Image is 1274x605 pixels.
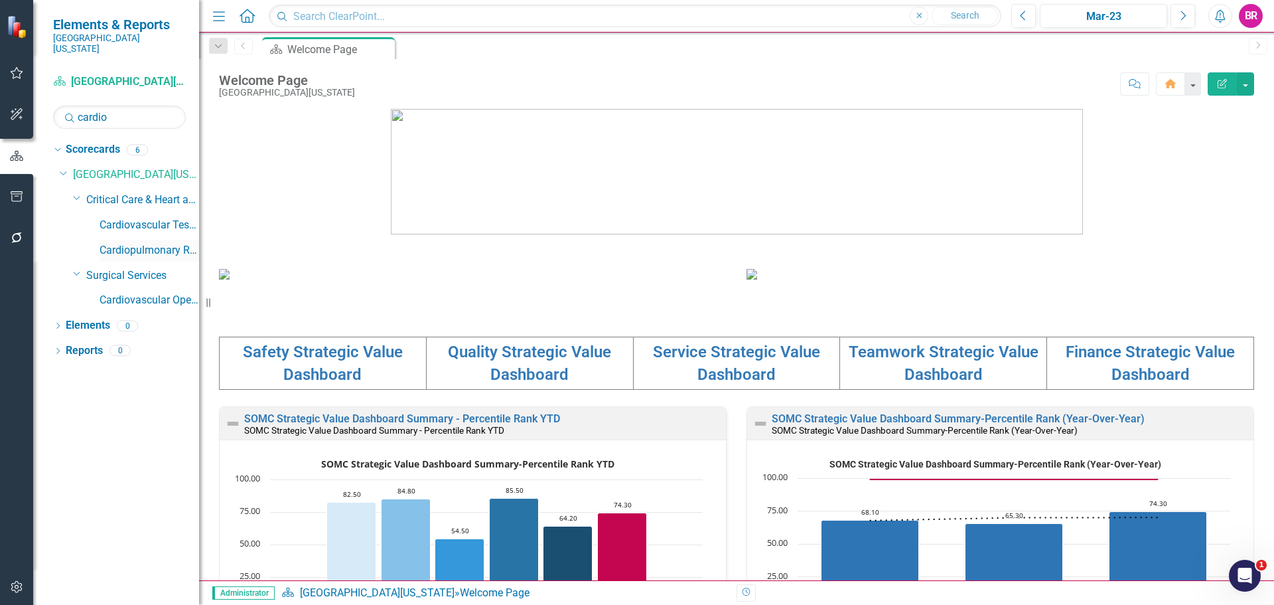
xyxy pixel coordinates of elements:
a: Service Strategic Value Dashboard [653,343,820,384]
a: Critical Care & Heart and Vascular Services [86,193,199,208]
button: Mar-23 [1040,4,1167,28]
a: SOMC Strategic Value Dashboard Summary - Percentile Rank YTD [244,412,560,425]
a: Quality Strategic Value Dashboard [448,343,611,384]
a: Elements [66,318,110,333]
g: Goal, series 2 of 3. Line with 3 data points. [867,477,1161,482]
text: SOMC Strategic Value Dashboard Summary-Percentile Rank (Year-Over-Year) [829,459,1161,470]
input: Search Below... [53,106,186,129]
img: Not Defined [225,416,241,432]
text: 25.00 [240,570,260,582]
small: SOMC Strategic Value Dashboard Summary-Percentile Rank (Year-Over-Year) [772,425,1078,436]
text: 84.80 [397,486,415,495]
small: [GEOGRAPHIC_DATA][US_STATE] [53,33,186,54]
text: 64.20 [559,513,577,523]
div: Mar-23 [1044,9,1163,25]
text: 100.00 [235,472,260,484]
text: 75.00 [240,505,260,517]
a: Cardiopulmonary Rehab [100,243,199,258]
text: 50.00 [767,537,788,549]
a: Safety Strategic Value Dashboard [243,343,403,384]
div: 0 [109,345,131,357]
text: 74.30 [614,500,632,509]
a: Cardiovascular Operating Room [100,293,199,308]
div: Welcome Page [460,586,530,599]
text: 74.30 [1149,499,1167,508]
text: 68.10 [861,507,879,517]
div: 0 [117,320,138,331]
text: 85.50 [506,485,524,495]
a: Teamwork Strategic Value Dashboard [849,343,1038,384]
div: [GEOGRAPHIC_DATA][US_STATE] [219,88,355,98]
text: 100.00 [762,471,788,483]
a: Surgical Services [86,268,199,284]
text: 54.50 [451,526,469,535]
text: SOMC Strategic Value Dashboard Summary-Percentile Rank YTD [321,458,614,470]
a: Cardiovascular Testing [100,218,199,233]
span: Elements & Reports [53,17,186,33]
img: download%20somc%20logo%20v2.png [391,109,1083,234]
button: Search [932,7,998,25]
small: SOMC Strategic Value Dashboard Summary - Percentile Rank YTD [244,425,504,436]
a: Scorecards [66,142,120,157]
img: Not Defined [752,416,768,432]
text: 65.30 [1005,511,1023,520]
span: Administrator [212,586,275,600]
text: 50.00 [240,537,260,549]
a: [GEOGRAPHIC_DATA][US_STATE] [53,74,186,90]
div: Welcome Page [287,41,391,58]
a: [GEOGRAPHIC_DATA][US_STATE] [300,586,455,599]
a: Finance Strategic Value Dashboard [1066,343,1235,384]
a: SOMC Strategic Value Dashboard Summary-Percentile Rank (Year-Over-Year) [772,412,1145,425]
text: 82.50 [343,489,361,499]
a: [GEOGRAPHIC_DATA][US_STATE] [73,167,199,183]
div: 6 [127,144,148,155]
img: download%20somc%20mission%20vision.png [219,269,230,280]
div: Welcome Page [219,73,355,88]
span: 1 [1256,560,1267,570]
input: Search ClearPoint... [269,5,1001,28]
img: ClearPoint Strategy [5,14,31,39]
text: 25.00 [767,570,788,582]
div: » [281,586,727,601]
a: Reports [66,343,103,359]
iframe: Intercom live chat [1229,560,1261,592]
text: 75.00 [767,504,788,516]
span: Search [951,10,979,21]
button: BR [1239,4,1263,28]
img: download%20somc%20strategic%20values%20v2.png [746,269,757,280]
